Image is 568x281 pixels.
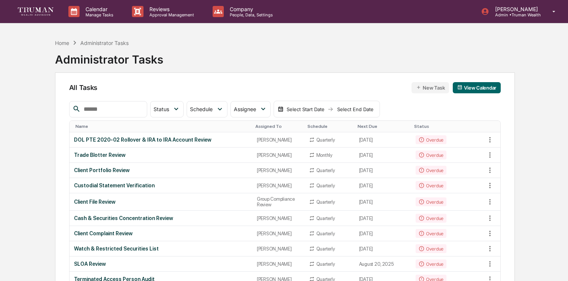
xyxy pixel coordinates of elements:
[355,193,411,211] td: [DATE]
[224,6,277,12] p: Company
[355,226,411,241] td: [DATE]
[358,124,408,129] div: Toggle SortBy
[74,215,248,221] div: Cash & Securities Concentration Review
[55,40,69,46] div: Home
[485,124,500,129] div: Toggle SortBy
[74,246,248,252] div: Watch & Restricted Securities List
[416,181,446,190] div: Overdue
[18,7,54,15] img: logo
[416,197,446,206] div: Overdue
[327,106,333,112] img: arrow right
[416,259,446,268] div: Overdue
[355,241,411,256] td: [DATE]
[74,152,248,158] div: Trade Blotter Review
[278,106,284,112] img: calendar
[80,40,129,46] div: Administrator Tasks
[75,124,249,129] div: Toggle SortBy
[257,216,300,221] div: [PERSON_NAME]
[316,199,335,205] div: Quarterly
[74,137,248,143] div: DOL PTE 2020-02 Rollover & IRA to IRA Account Review
[143,6,198,12] p: Reviews
[316,216,335,221] div: Quarterly
[234,106,256,112] span: Assignee
[457,85,462,90] img: calendar
[80,12,117,17] p: Manage Tasks
[416,244,446,253] div: Overdue
[74,199,248,205] div: Client File Review
[74,167,248,173] div: Client Portfolio Review
[316,261,335,267] div: Quarterly
[355,163,411,178] td: [DATE]
[489,6,542,12] p: [PERSON_NAME]
[416,135,446,144] div: Overdue
[355,178,411,193] td: [DATE]
[257,183,300,188] div: [PERSON_NAME]
[74,230,248,236] div: Client Complaint Review
[143,12,198,17] p: Approval Management
[257,196,300,207] div: Group Compliance Review
[316,183,335,188] div: Quarterly
[416,214,446,223] div: Overdue
[355,256,411,272] td: August 20, 2025
[544,256,564,277] iframe: Open customer support
[257,137,300,143] div: [PERSON_NAME]
[154,106,169,112] span: Status
[74,261,248,267] div: SLOA Review
[453,82,501,93] button: View Calendar
[257,152,300,158] div: [PERSON_NAME]
[414,124,483,129] div: Toggle SortBy
[316,152,332,158] div: Monthly
[355,211,411,226] td: [DATE]
[316,168,335,173] div: Quarterly
[335,106,376,112] div: Select End Date
[255,124,301,129] div: Toggle SortBy
[257,261,300,267] div: [PERSON_NAME]
[307,124,352,129] div: Toggle SortBy
[412,82,449,93] button: New Task
[355,148,411,163] td: [DATE]
[285,106,326,112] div: Select Start Date
[316,231,335,236] div: Quarterly
[257,168,300,173] div: [PERSON_NAME]
[416,151,446,159] div: Overdue
[224,12,277,17] p: People, Data, Settings
[489,12,542,17] p: Admin • Truman Wealth
[69,84,97,91] span: All Tasks
[257,231,300,236] div: [PERSON_NAME]
[355,132,411,148] td: [DATE]
[416,166,446,175] div: Overdue
[80,6,117,12] p: Calendar
[190,106,213,112] span: Schedule
[416,229,446,238] div: Overdue
[74,183,248,188] div: Custodial Statement Verification
[316,137,335,143] div: Quarterly
[257,246,300,252] div: [PERSON_NAME]
[55,47,163,66] div: Administrator Tasks
[316,246,335,252] div: Quarterly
